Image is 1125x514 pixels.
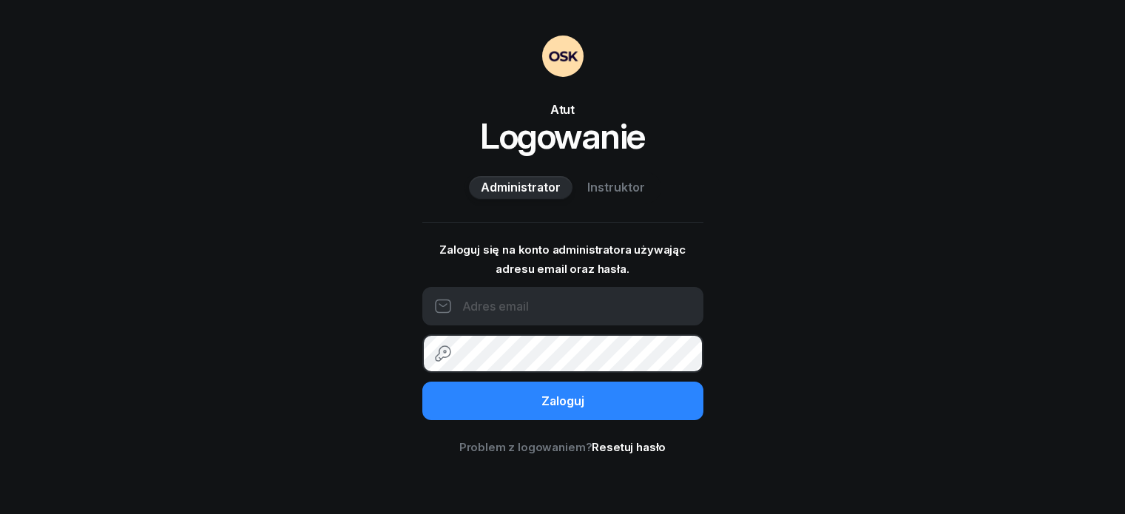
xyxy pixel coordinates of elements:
[542,35,584,77] img: OSKAdmin
[587,178,645,197] span: Instruktor
[481,178,561,197] span: Administrator
[422,118,703,154] h1: Logowanie
[422,438,703,457] div: Problem z logowaniem?
[469,176,572,200] button: Administrator
[575,176,657,200] button: Instruktor
[592,440,666,454] a: Resetuj hasło
[541,392,584,411] div: Zaloguj
[422,240,703,278] p: Zaloguj się na konto administratora używając adresu email oraz hasła.
[422,101,703,118] div: Atut
[422,287,703,325] input: Adres email
[422,382,703,420] button: Zaloguj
